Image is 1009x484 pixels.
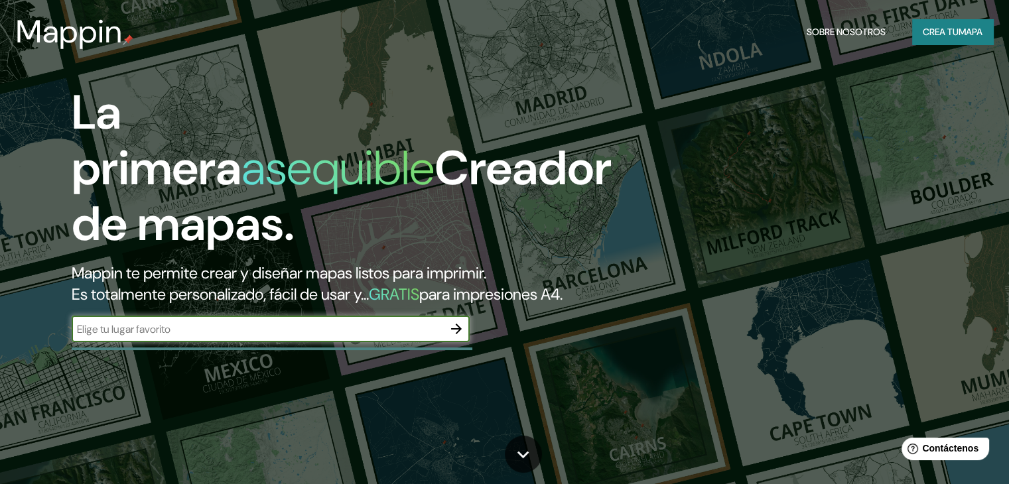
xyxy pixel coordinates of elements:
button: Sobre nosotros [801,19,891,44]
font: Crea tu [923,26,959,38]
font: para impresiones A4. [419,284,563,304]
font: Mappin [16,11,123,52]
font: mapa [959,26,982,38]
font: La primera [72,82,241,199]
iframe: Lanzador de widgets de ayuda [891,432,994,469]
font: Sobre nosotros [807,26,886,38]
input: Elige tu lugar favorito [72,322,443,337]
button: Crea tumapa [912,19,993,44]
font: Mappin te permite crear y diseñar mapas listos para imprimir. [72,263,486,283]
font: Es totalmente personalizado, fácil de usar y... [72,284,369,304]
img: pin de mapeo [123,34,133,45]
font: asequible [241,137,435,199]
font: GRATIS [369,284,419,304]
font: Creador de mapas. [72,137,612,255]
